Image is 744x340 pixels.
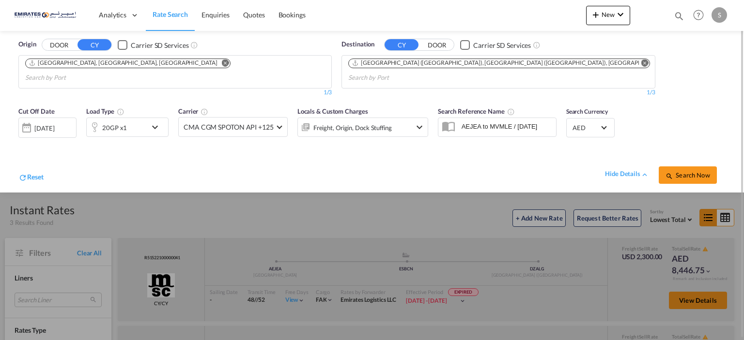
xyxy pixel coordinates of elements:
[18,89,332,97] div: 1/3
[572,120,609,134] md-select: Select Currency: د.إ AEDUnited Arab Emirates Dirham
[605,169,649,179] div: hide detailsicon-chevron-up
[352,59,638,67] div: Press delete to remove this chip.
[18,137,26,150] md-datepicker: Select
[347,56,650,86] md-chips-wrap: Chips container. Use arrow keys to select chips.
[457,119,556,133] input: Search Reference Name
[243,11,264,19] span: Quotes
[690,7,712,24] div: Help
[473,41,531,50] div: Carrier SD Services
[507,108,515,116] md-icon: Your search will be saved by the below given name
[149,121,166,133] md-icon: icon-chevron-down
[18,172,44,184] div: icon-refreshReset
[635,59,650,69] button: Remove
[674,11,684,21] md-icon: icon-magnify
[385,39,418,50] button: CY
[131,41,188,50] div: Carrier SD Services
[348,70,440,86] input: Search by Port
[118,40,188,50] md-checkbox: Checkbox No Ink
[533,41,541,49] md-icon: Unchecked: Search for CY (Container Yard) services for all selected carriers.Checked : Search for...
[460,40,531,50] md-checkbox: Checkbox No Ink
[341,89,655,97] div: 1/3
[341,40,374,49] span: Destination
[216,59,230,69] button: Remove
[18,118,77,138] div: [DATE]
[590,9,602,20] md-icon: icon-plus 400-fg
[586,6,630,25] button: icon-plus 400-fgNewicon-chevron-down
[573,123,600,132] span: AED
[184,122,274,132] span: CMA CGM SPOTON API +125
[313,121,392,134] div: Freight Origin Dock Stuffing
[86,107,124,115] span: Load Type
[27,173,44,181] span: Reset
[640,170,649,179] md-icon: icon-chevron-up
[42,40,76,51] button: DOOR
[712,7,727,23] div: S
[674,11,684,25] div: icon-magnify
[297,118,428,137] div: Freight Origin Dock Stuffingicon-chevron-down
[666,171,710,179] span: icon-magnifySearch Now
[414,121,425,133] md-icon: icon-chevron-down
[438,107,515,115] span: Search Reference Name
[420,40,454,51] button: DOOR
[77,39,111,50] button: CY
[178,107,208,115] span: Carrier
[25,70,117,86] input: Search by Port
[24,56,326,86] md-chips-wrap: Chips container. Use arrow keys to select chips.
[201,11,230,19] span: Enquiries
[666,172,673,180] md-icon: icon-magnify
[201,108,208,116] md-icon: The selected Trucker/Carrierwill be displayed in the rate results If the rates are from another f...
[590,11,626,18] span: New
[352,59,636,67] div: Alger (Algiers), Alger (Algiers), DZALG
[18,173,27,182] md-icon: icon-refresh
[34,124,54,133] div: [DATE]
[279,11,306,19] span: Bookings
[29,59,217,67] div: Port of Jebel Ali, Jebel Ali, AEJEA
[615,9,626,20] md-icon: icon-chevron-down
[659,166,717,184] button: icon-magnifySearch Now
[153,10,188,18] span: Rate Search
[99,10,126,20] span: Analytics
[15,4,80,26] img: c67187802a5a11ec94275b5db69a26e6.png
[86,118,169,137] div: 20GP x1icon-chevron-down
[102,121,127,134] div: 20GP x1
[18,40,36,49] span: Origin
[690,7,707,23] span: Help
[18,107,55,115] span: Cut Off Date
[117,108,124,116] md-icon: icon-information-outline
[297,107,368,115] span: Locals & Custom Charges
[190,41,198,49] md-icon: Unchecked: Search for CY (Container Yard) services for all selected carriers.Checked : Search for...
[566,108,608,115] span: Search Currency
[29,59,219,67] div: Press delete to remove this chip.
